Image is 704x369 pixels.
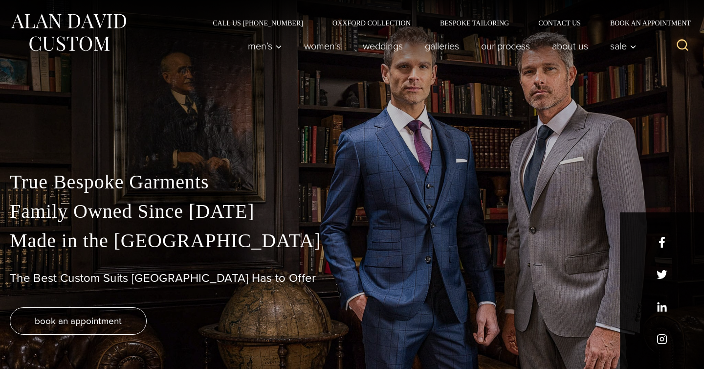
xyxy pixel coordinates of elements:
a: About Us [541,36,599,56]
img: Alan David Custom [10,11,127,54]
span: book an appointment [35,314,122,328]
nav: Secondary Navigation [198,20,694,26]
a: Galleries [414,36,470,56]
span: Men’s [248,41,282,51]
a: weddings [352,36,414,56]
span: Sale [610,41,637,51]
a: Our Process [470,36,541,56]
a: Book an Appointment [595,20,694,26]
nav: Primary Navigation [237,36,642,56]
a: Contact Us [524,20,595,26]
a: book an appointment [10,307,147,335]
h1: The Best Custom Suits [GEOGRAPHIC_DATA] Has to Offer [10,271,694,285]
a: Bespoke Tailoring [425,20,524,26]
a: Oxxford Collection [318,20,425,26]
a: Women’s [293,36,352,56]
p: True Bespoke Garments Family Owned Since [DATE] Made in the [GEOGRAPHIC_DATA] [10,167,694,255]
button: View Search Form [671,34,694,58]
a: Call Us [PHONE_NUMBER] [198,20,318,26]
